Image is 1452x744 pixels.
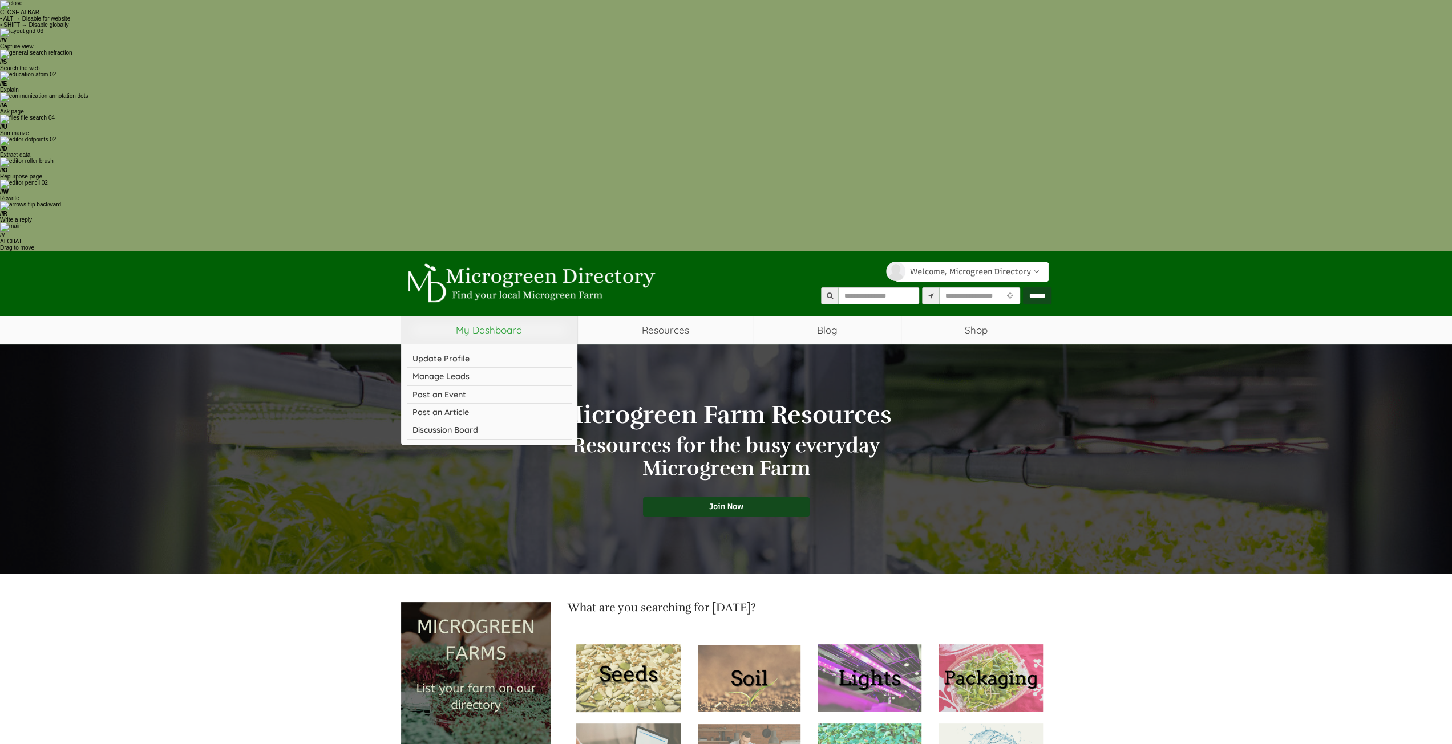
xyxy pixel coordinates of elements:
a: Join Now [643,497,810,517]
h1: Microgreen Farm Resources [518,401,935,429]
img: Microgreen Directory [401,263,658,303]
img: 2b590b0c0e47732c6662fe43434980a4b97cbd45 [698,645,800,712]
a: My Dashboard [401,316,578,344]
img: c14aa90cee5928a3497cc1c75478dc6939e0b191 [818,644,921,712]
a: Post an Article [407,404,572,421]
a: Discussion Board [407,421,572,439]
i: Use Current Location [1004,292,1016,300]
img: 1301c6dd93be790c501ce59a016c02b9a82f98df [576,644,681,712]
a: Update Profile [407,350,572,368]
a: Manage Leads [407,368,572,385]
img: profile profile holder [886,262,905,281]
a: Post an Event [407,386,572,404]
a: Resources [578,316,753,344]
a: Welcome, Microgreen Directory [895,262,1049,282]
h2: Resources for the busy everyday Microgreen Farm [518,434,935,479]
img: 407a637e03ed3fef14853060497c64886536db6a [939,644,1042,712]
span: What are you searching for [DATE]? [568,600,756,615]
a: Blog [753,316,901,344]
a: Shop [901,316,1051,344]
